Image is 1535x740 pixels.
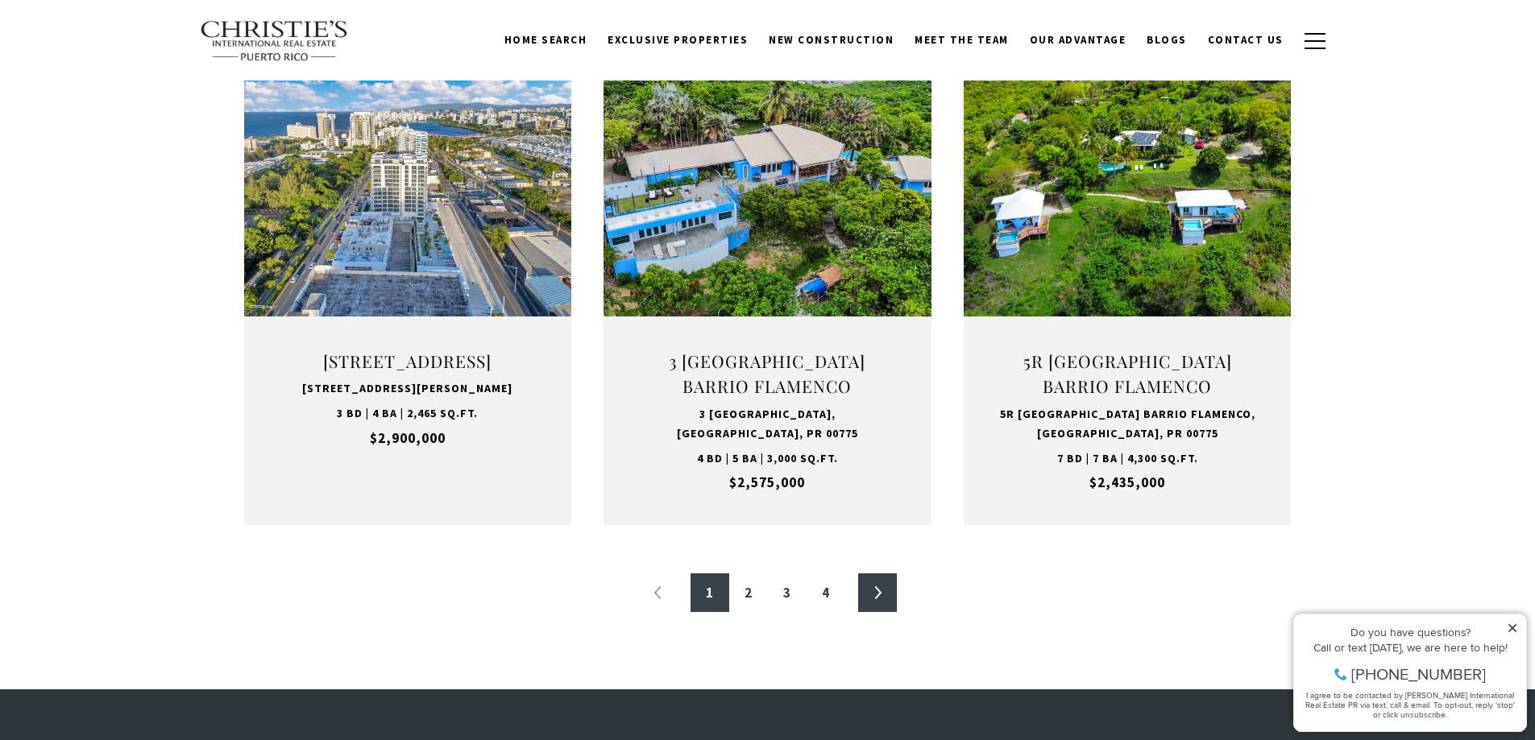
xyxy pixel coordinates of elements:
span: Our Advantage [1030,33,1126,47]
span: I agree to be contacted by [PERSON_NAME] International Real Estate PR via text, call & email. To ... [20,99,230,130]
a: New Construction [758,25,904,56]
span: [PHONE_NUMBER] [66,76,201,92]
img: Christie's International Real Estate text transparent background [200,20,350,62]
a: Our Advantage [1019,25,1137,56]
span: Contact Us [1208,33,1284,47]
a: Blogs [1136,25,1197,56]
div: Call or text [DATE], we are here to help! [17,52,233,63]
span: Exclusive Properties [608,33,748,47]
a: 3 [768,573,807,612]
a: Exclusive Properties [597,25,758,56]
a: Meet the Team [904,25,1019,56]
a: 4 [807,573,845,612]
span: Blogs [1147,33,1187,47]
span: New Construction [769,33,894,47]
button: button [1294,18,1336,64]
a: Contact Us [1197,25,1294,56]
a: » [858,573,897,612]
div: Do you have questions? [17,36,233,48]
a: Home Search [494,25,598,56]
a: 2 [729,573,768,612]
a: 1 [691,573,729,612]
li: Next page [858,573,897,612]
